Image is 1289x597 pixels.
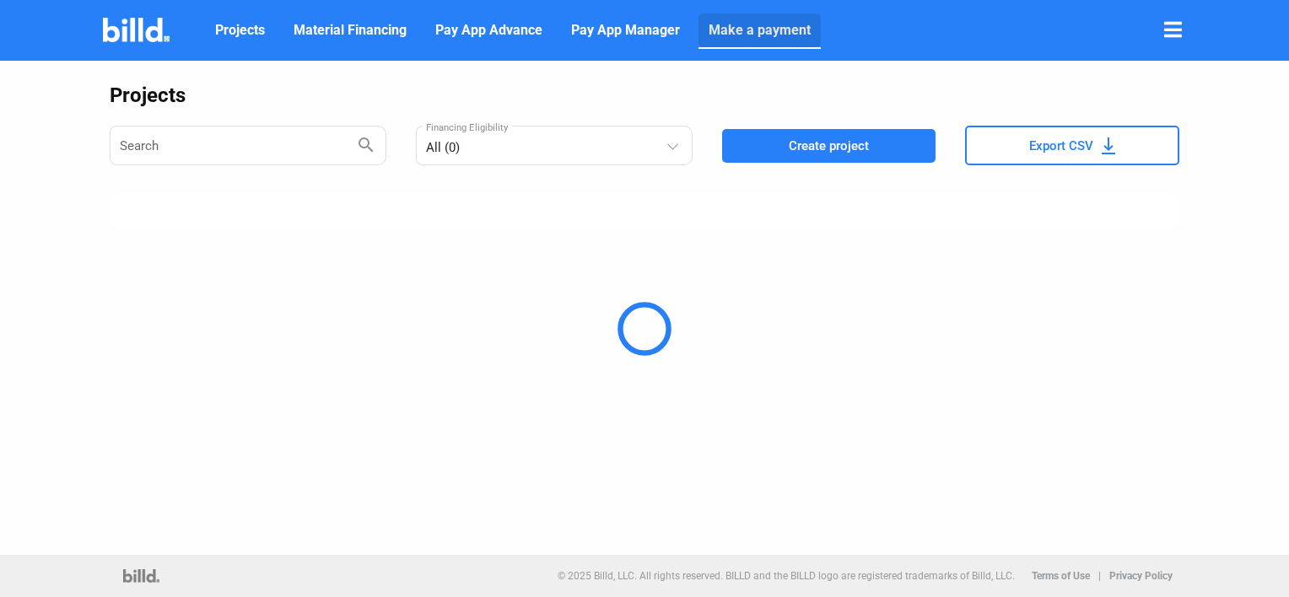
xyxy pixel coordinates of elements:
[103,18,170,42] img: Billd Company Logo
[205,13,275,47] a: Projects
[435,20,542,40] span: Pay App Advance
[425,13,553,47] a: Pay App Advance
[215,20,265,40] span: Projects
[698,13,821,47] a: Make a payment
[571,20,680,40] span: Pay App Manager
[709,20,811,40] span: Make a payment
[283,13,417,47] a: Material Financing
[294,20,407,40] span: Material Financing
